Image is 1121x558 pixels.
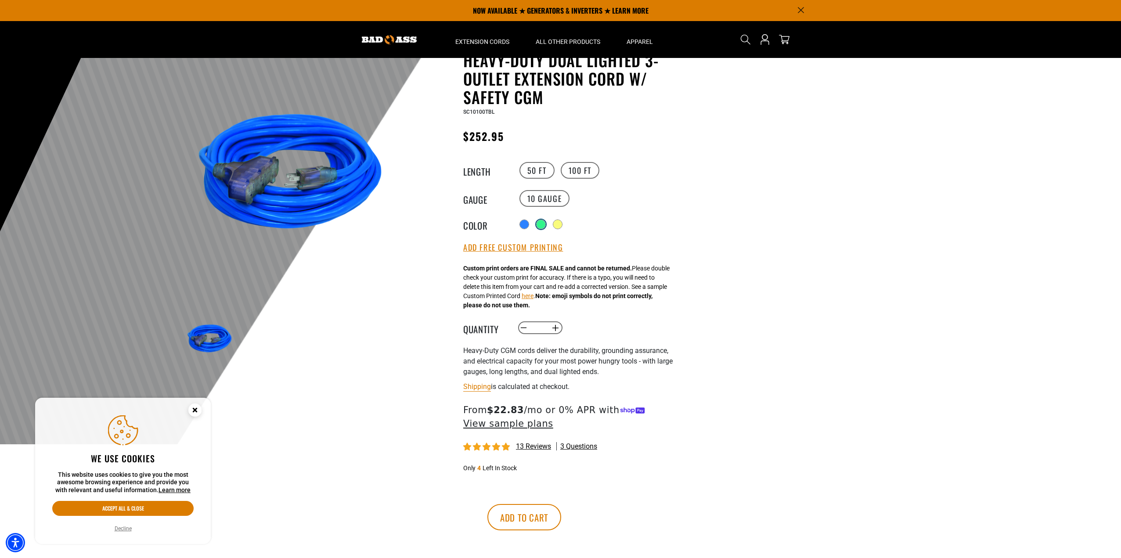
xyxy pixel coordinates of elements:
[463,292,652,309] strong: Note: emoji symbols do not print correctly, please do not use them.
[739,32,753,47] summary: Search
[442,21,523,58] summary: Extension Cords
[184,73,396,285] img: blue
[52,453,194,464] h2: We use cookies
[523,21,613,58] summary: All Other Products
[463,464,476,472] span: Only
[627,38,653,46] span: Apparel
[463,346,673,376] span: Heavy-Duty CGM cords deliver the durability, grounding assurance, and electrical capacity for you...
[536,38,600,46] span: All Other Products
[455,38,509,46] span: Extension Cords
[159,486,191,493] a: This website uses cookies to give you the most awesome browsing experience and provide you with r...
[463,109,494,115] span: SC10100TBL
[179,398,211,425] button: Close this option
[463,265,632,272] strong: Custom print orders are FINAL SALE and cannot be returned.
[35,398,211,544] aside: Cookie Consent
[522,292,533,301] button: here
[487,504,561,530] button: Add to cart
[516,442,551,450] span: 13 reviews
[463,382,491,391] a: Shipping
[483,464,517,472] span: Left In Stock
[463,322,507,334] label: Quantity
[463,128,505,144] span: $252.95
[560,442,597,451] span: 3 questions
[758,21,772,58] a: Open this option
[463,51,678,106] h1: Heavy-Duty Dual Lighted 3-Outlet Extension Cord w/ Safety CGM
[477,464,481,472] span: 4
[463,219,507,230] legend: Color
[777,34,791,45] a: cart
[184,315,235,366] img: blue
[362,35,417,44] img: Bad Ass Extension Cords
[463,264,670,310] div: Please double check your custom print for accuracy. If there is a typo, you will need to delete t...
[463,165,507,176] legend: Length
[112,524,134,533] button: Decline
[561,162,600,179] label: 100 FT
[463,443,512,451] span: 4.92 stars
[463,193,507,204] legend: Gauge
[519,190,570,207] label: 10 Gauge
[463,381,678,392] div: is calculated at checkout.
[52,501,194,516] button: Accept all & close
[6,533,25,552] div: Accessibility Menu
[613,21,666,58] summary: Apparel
[463,243,563,252] button: Add Free Custom Printing
[519,162,555,179] label: 50 FT
[52,471,194,494] p: This website uses cookies to give you the most awesome browsing experience and provide you with r...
